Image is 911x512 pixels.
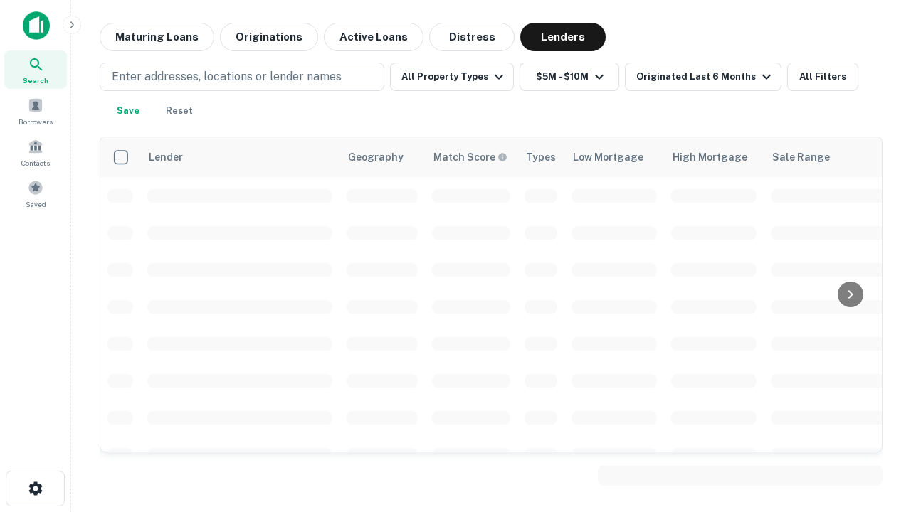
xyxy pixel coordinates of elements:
button: All Filters [787,63,858,91]
a: Search [4,50,67,89]
p: Enter addresses, locations or lender names [112,68,342,85]
button: Active Loans [324,23,423,51]
span: Search [23,75,48,86]
button: Reset [157,97,202,125]
th: Capitalize uses an advanced AI algorithm to match your search with the best lender. The match sco... [425,137,517,177]
button: Originations [220,23,318,51]
div: Lender [149,149,183,166]
span: Borrowers [19,116,53,127]
img: capitalize-icon.png [23,11,50,40]
span: Contacts [21,157,50,169]
a: Borrowers [4,92,67,130]
button: Originated Last 6 Months [625,63,781,91]
button: Distress [429,23,515,51]
div: Originated Last 6 Months [636,68,775,85]
div: Sale Range [772,149,830,166]
span: Saved [26,198,46,210]
th: Geography [339,137,425,177]
a: Saved [4,174,67,213]
th: Lender [140,137,339,177]
th: Low Mortgage [564,137,664,177]
h6: Match Score [433,149,505,165]
th: Types [517,137,564,177]
button: Save your search to get updates of matches that match your search criteria. [105,97,151,125]
div: Low Mortgage [573,149,643,166]
div: Capitalize uses an advanced AI algorithm to match your search with the best lender. The match sco... [433,149,507,165]
th: High Mortgage [664,137,764,177]
th: Sale Range [764,137,892,177]
a: Contacts [4,133,67,171]
button: Lenders [520,23,606,51]
div: Geography [348,149,404,166]
iframe: Chat Widget [840,353,911,421]
button: $5M - $10M [520,63,619,91]
button: Enter addresses, locations or lender names [100,63,384,91]
button: All Property Types [390,63,514,91]
div: High Mortgage [673,149,747,166]
button: Maturing Loans [100,23,214,51]
div: Types [526,149,556,166]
